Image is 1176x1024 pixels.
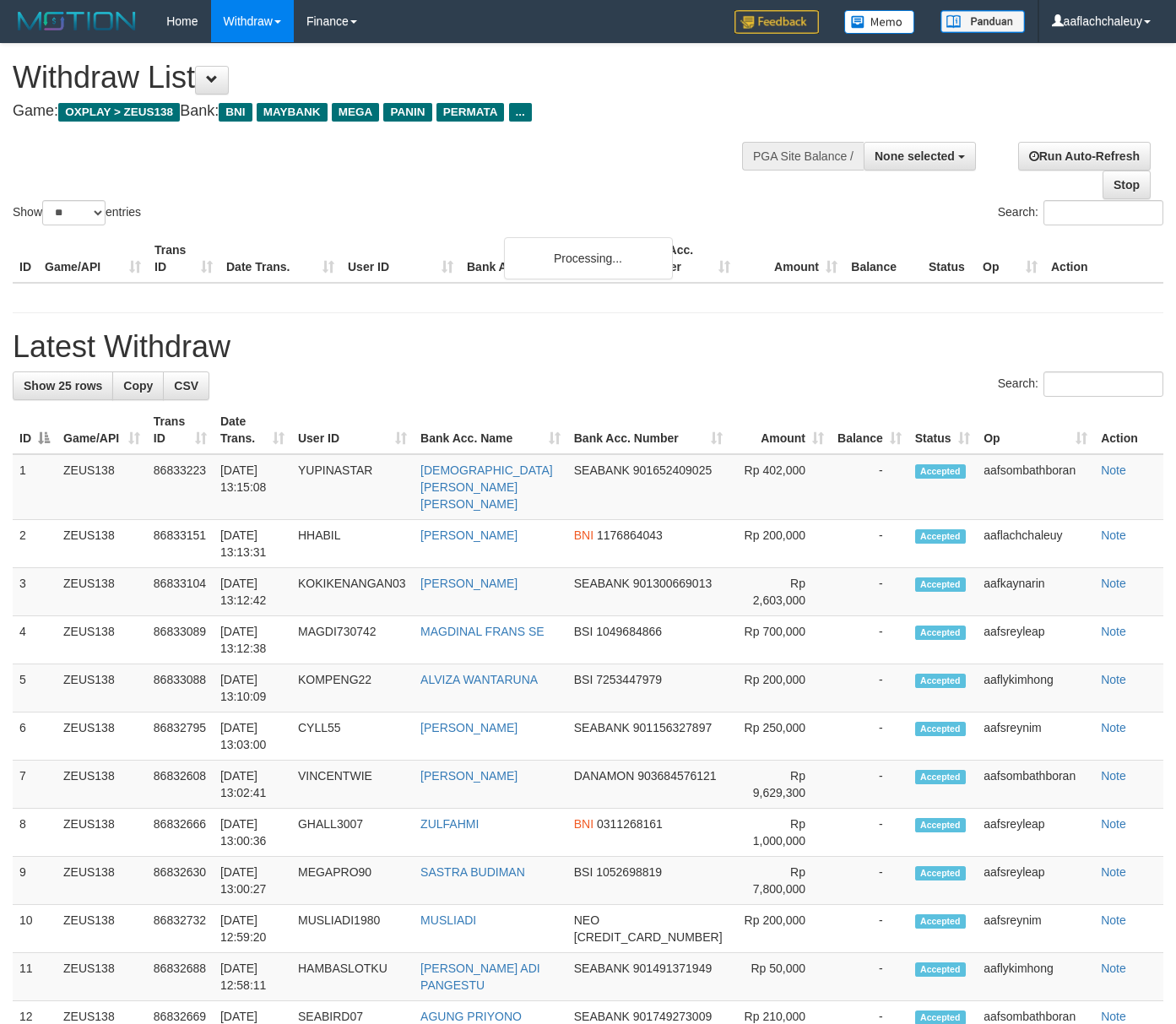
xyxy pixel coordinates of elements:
[574,625,593,638] span: BSI
[291,857,414,905] td: MEGAPRO90
[940,10,1025,33] img: panduan.png
[574,463,630,477] span: SEABANK
[977,664,1094,712] td: aaflykimhong
[332,103,380,122] span: MEGA
[915,770,966,784] span: Accepted
[633,1010,712,1023] span: Copy 901749273009 to clipboard
[13,61,767,95] h1: Withdraw List
[214,616,291,664] td: [DATE] 13:12:38
[1101,625,1126,638] a: Note
[420,1010,522,1023] a: AGUNG PRIYONO
[915,529,966,544] span: Accepted
[57,664,147,712] td: ZEUS138
[163,371,209,400] a: CSV
[147,520,214,568] td: 86833151
[291,454,414,520] td: YUPINASTAR
[214,761,291,809] td: [DATE] 13:02:41
[13,8,141,34] img: MOTION_logo.png
[574,913,599,927] span: NEO
[219,235,341,283] th: Date Trans.
[13,371,113,400] a: Show 25 rows
[922,235,976,283] th: Status
[729,454,831,520] td: Rp 402,000
[57,520,147,568] td: ZEUS138
[831,809,908,857] td: -
[729,406,831,454] th: Amount: activate to sort column ascending
[729,520,831,568] td: Rp 200,000
[214,406,291,454] th: Date Trans.: activate to sort column ascending
[58,103,180,122] span: OXPLAY > ZEUS138
[42,200,106,225] select: Showentries
[915,866,966,880] span: Accepted
[57,809,147,857] td: ZEUS138
[147,568,214,616] td: 86833104
[214,520,291,568] td: [DATE] 13:13:31
[1101,673,1126,686] a: Note
[977,905,1094,953] td: aafsreynim
[420,913,476,927] a: MUSLIADI
[831,664,908,712] td: -
[596,673,662,686] span: Copy 7253447979 to clipboard
[596,865,662,879] span: Copy 1052698819 to clipboard
[844,10,915,34] img: Button%20Memo.svg
[596,625,662,638] span: Copy 1049684866 to clipboard
[504,237,673,279] div: Processing...
[574,673,593,686] span: BSI
[977,616,1094,664] td: aafsreyleap
[1101,1010,1126,1023] a: Note
[57,406,147,454] th: Game/API: activate to sort column ascending
[420,817,479,831] a: ZULFAHMI
[998,371,1163,397] label: Search:
[742,142,864,171] div: PGA Site Balance /
[57,616,147,664] td: ZEUS138
[291,616,414,664] td: MAGDI730742
[420,577,518,590] a: [PERSON_NAME]
[291,953,414,1001] td: HAMBASLOTKU
[420,528,518,542] a: [PERSON_NAME]
[1101,817,1126,831] a: Note
[219,103,252,122] span: BNI
[574,817,593,831] span: BNI
[13,857,57,905] td: 9
[57,905,147,953] td: ZEUS138
[147,953,214,1001] td: 86832688
[831,905,908,953] td: -
[915,674,966,688] span: Accepted
[976,235,1044,283] th: Op
[13,103,767,120] h4: Game: Bank:
[729,857,831,905] td: Rp 7,800,000
[875,149,955,163] span: None selected
[729,664,831,712] td: Rp 200,000
[574,962,630,975] span: SEABANK
[291,761,414,809] td: VINCENTWIE
[729,905,831,953] td: Rp 200,000
[977,520,1094,568] td: aaflachchaleuy
[1043,200,1163,225] input: Search:
[57,761,147,809] td: ZEUS138
[460,235,630,283] th: Bank Acc. Name
[341,235,460,283] th: User ID
[13,761,57,809] td: 7
[13,616,57,664] td: 4
[13,568,57,616] td: 3
[13,454,57,520] td: 1
[1101,962,1126,975] a: Note
[383,103,431,122] span: PANIN
[633,463,712,477] span: Copy 901652409025 to clipboard
[831,406,908,454] th: Balance: activate to sort column ascending
[38,235,148,283] th: Game/API
[977,454,1094,520] td: aafsombathboran
[1043,371,1163,397] input: Search:
[420,721,518,734] a: [PERSON_NAME]
[214,712,291,761] td: [DATE] 13:03:00
[729,761,831,809] td: Rp 9,629,300
[977,809,1094,857] td: aafsreyleap
[147,809,214,857] td: 86832666
[831,520,908,568] td: -
[24,379,102,393] span: Show 25 rows
[637,769,716,783] span: Copy 903684576121 to clipboard
[729,712,831,761] td: Rp 250,000
[147,664,214,712] td: 86833088
[597,817,663,831] span: Copy 0311268161 to clipboard
[1101,913,1126,927] a: Note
